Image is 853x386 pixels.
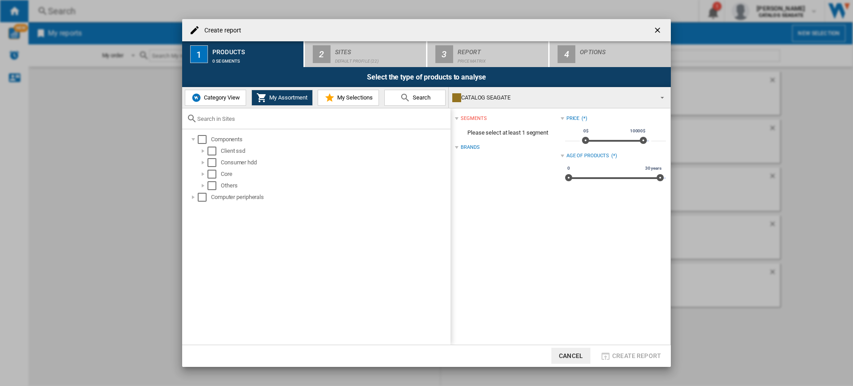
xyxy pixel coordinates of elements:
[598,348,664,364] button: Create report
[212,54,300,64] div: 0 segments
[207,158,221,167] md-checkbox: Select
[629,127,647,135] span: 10000$
[267,94,307,101] span: My Assortment
[612,352,661,359] span: Create report
[653,26,664,36] ng-md-icon: getI18NText('BUTTONS.CLOSE_DIALOG')
[458,45,545,54] div: Report
[582,127,590,135] span: 0$
[221,147,449,155] div: Client ssd
[435,45,453,63] div: 3
[580,45,667,54] div: Options
[185,90,246,106] button: Category View
[305,41,427,67] button: 2 Sites Default profile (22)
[650,21,667,39] button: getI18NText('BUTTONS.CLOSE_DIALOG')
[566,165,571,172] span: 0
[182,41,304,67] button: 1 Products 0 segments
[190,45,208,63] div: 1
[644,165,663,172] span: 30 years
[427,41,550,67] button: 3 Report Price Matrix
[207,147,221,155] md-checkbox: Select
[251,90,313,106] button: My Assortment
[221,170,449,179] div: Core
[384,90,446,106] button: Search
[182,67,671,87] div: Select the type of products to analyse
[566,115,580,122] div: Price
[313,45,331,63] div: 2
[461,144,479,151] div: Brands
[211,193,449,202] div: Computer peripherals
[318,90,379,106] button: My Selections
[335,54,423,64] div: Default profile (22)
[458,54,545,64] div: Price Matrix
[198,193,211,202] md-checkbox: Select
[335,45,423,54] div: Sites
[221,181,449,190] div: Others
[335,94,373,101] span: My Selections
[200,26,241,35] h4: Create report
[211,135,449,144] div: Components
[566,152,610,159] div: Age of products
[461,115,486,122] div: segments
[452,92,653,104] div: CATALOG SEAGATE
[221,158,449,167] div: Consumer hdd
[198,135,211,144] md-checkbox: Select
[558,45,575,63] div: 4
[191,92,202,103] img: wiser-icon-blue.png
[411,94,430,101] span: Search
[550,41,671,67] button: 4 Options
[212,45,300,54] div: Products
[455,124,560,141] span: Please select at least 1 segment
[207,181,221,190] md-checkbox: Select
[202,94,240,101] span: Category View
[207,170,221,179] md-checkbox: Select
[197,115,446,122] input: Search in Sites
[551,348,590,364] button: Cancel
